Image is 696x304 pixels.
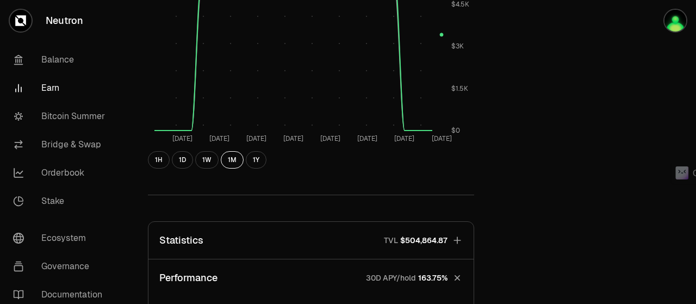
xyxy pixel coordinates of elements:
[4,159,117,187] a: Orderbook
[394,134,414,143] tspan: [DATE]
[432,134,452,143] tspan: [DATE]
[221,151,244,169] button: 1M
[159,270,217,286] p: Performance
[4,102,117,131] a: Bitcoin Summer
[246,151,266,169] button: 1Y
[283,134,303,143] tspan: [DATE]
[4,46,117,74] a: Balance
[172,151,193,169] button: 1D
[418,272,448,283] span: 163.75%
[400,235,448,246] span: $504,864.87
[159,233,203,248] p: Statistics
[172,134,192,143] tspan: [DATE]
[4,252,117,281] a: Governance
[451,42,464,51] tspan: $3K
[451,84,468,93] tspan: $1.5K
[195,151,219,169] button: 1W
[451,126,460,135] tspan: $0
[384,235,398,246] p: TVL
[246,134,266,143] tspan: [DATE]
[148,222,474,259] button: StatisticsTVL$504,864.87
[209,134,229,143] tspan: [DATE]
[4,187,117,215] a: Stake
[4,74,117,102] a: Earn
[148,151,170,169] button: 1H
[148,259,474,296] button: Performance30D APY/hold163.75%
[366,272,416,283] p: 30D APY/hold
[4,131,117,159] a: Bridge & Swap
[664,10,686,32] img: Kycka wallet
[4,224,117,252] a: Ecosystem
[357,134,377,143] tspan: [DATE]
[320,134,340,143] tspan: [DATE]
